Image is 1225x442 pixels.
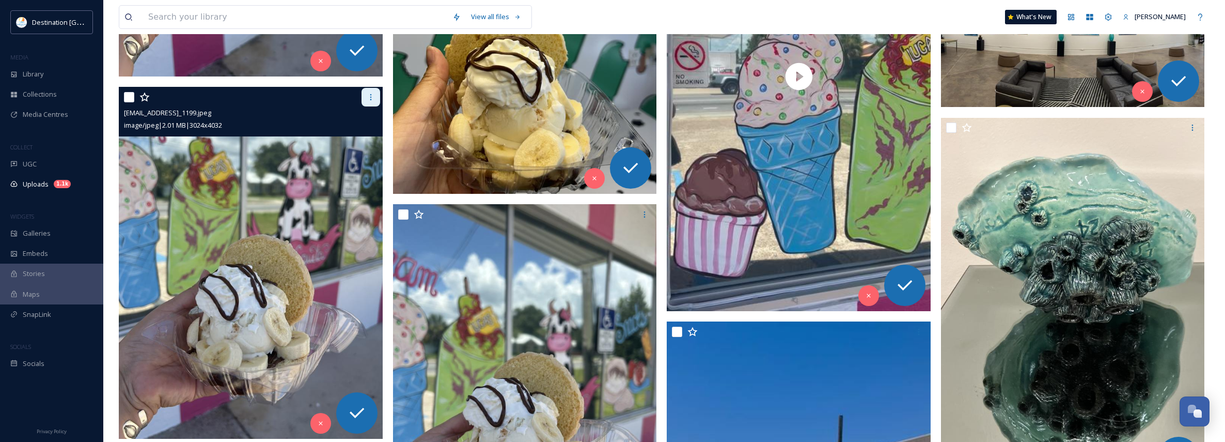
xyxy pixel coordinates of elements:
[23,289,40,299] span: Maps
[143,6,447,28] input: Search your library
[1180,397,1210,426] button: Open Chat
[23,269,45,279] span: Stories
[23,249,48,258] span: Embeds
[10,53,28,61] span: MEDIA
[32,17,135,27] span: Destination [GEOGRAPHIC_DATA]
[10,343,31,350] span: SOCIALS
[124,120,222,130] span: image/jpeg | 2.01 MB | 3024 x 4032
[23,179,49,189] span: Uploads
[1005,10,1057,24] a: What's New
[119,87,383,439] img: ext_1753717172.146505_Social@destinationpanamacity.com-IMG_1199.jpeg
[23,89,57,99] span: Collections
[17,17,27,27] img: download.png
[1118,7,1191,27] a: [PERSON_NAME]
[23,69,43,79] span: Library
[54,180,71,188] div: 1.1k
[23,228,51,238] span: Galleries
[466,7,526,27] a: View all files
[10,143,33,151] span: COLLECT
[37,424,67,437] a: Privacy Policy
[10,212,34,220] span: WIDGETS
[37,428,67,435] span: Privacy Policy
[23,110,68,119] span: Media Centres
[23,359,44,369] span: Socials
[1135,12,1186,21] span: [PERSON_NAME]
[23,310,51,319] span: SnapLink
[124,108,211,117] span: [EMAIL_ADDRESS]_1199.jpeg
[23,159,37,169] span: UGC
